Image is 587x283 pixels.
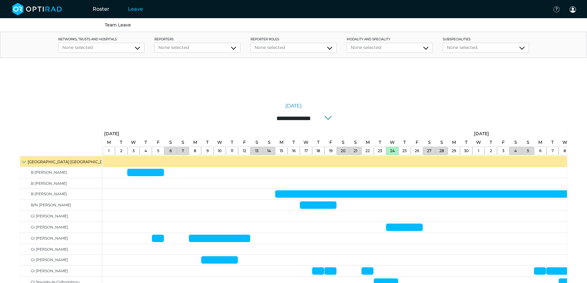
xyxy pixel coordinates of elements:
a: September 26, 2025 [413,147,421,155]
a: October 5, 2025 [525,147,531,155]
a: September 21, 2025 [353,138,358,147]
a: September 6, 2025 [168,147,173,155]
a: September 27, 2025 [426,147,433,155]
a: September 1, 2025 [107,147,111,155]
a: September 23, 2025 [377,138,383,147]
a: September 20, 2025 [340,138,346,147]
a: September 19, 2025 [328,147,334,155]
a: September 4, 2025 [143,138,149,147]
div: None selected [158,44,237,51]
a: Team Leave [105,22,131,28]
a: October 8, 2025 [562,147,568,155]
a: September 28, 2025 [439,138,445,147]
a: September 9, 2025 [205,138,210,147]
div: None selected [447,44,525,51]
a: September 29, 2025 [450,138,458,147]
a: September 7, 2025 [180,138,186,147]
a: September 15, 2025 [278,138,285,147]
a: September 25, 2025 [401,147,408,155]
a: September 23, 2025 [376,147,384,155]
a: October 1, 2025 [472,129,491,138]
a: September 10, 2025 [216,138,224,147]
a: September 1, 2025 [103,129,121,138]
a: September 21, 2025 [352,147,359,155]
a: September 6, 2025 [168,138,173,147]
div: None selected [351,44,429,51]
a: October 5, 2025 [525,138,531,147]
a: September 11, 2025 [229,138,235,147]
a: October 4, 2025 [513,147,518,155]
label: Reporters [154,37,241,42]
div: None selected [255,44,333,51]
a: September 8, 2025 [192,147,198,155]
span: GI [PERSON_NAME] [31,269,68,273]
label: Reporter roles [251,37,337,42]
a: September 2, 2025 [118,138,124,147]
a: September 3, 2025 [129,138,137,147]
a: September 5, 2025 [155,138,161,147]
a: September 12, 2025 [242,138,247,147]
label: networks, trusts and hospitals [58,37,145,42]
label: Modality and Speciality [347,37,433,42]
a: September 30, 2025 [463,138,469,147]
a: October 6, 2025 [538,147,543,155]
a: September 19, 2025 [328,138,334,147]
a: October 3, 2025 [501,147,506,155]
span: B [PERSON_NAME] [31,170,67,175]
a: September 22, 2025 [364,147,371,155]
span: [GEOGRAPHIC_DATA] [GEOGRAPHIC_DATA] [28,160,112,164]
a: September 8, 2025 [192,138,199,147]
a: September 13, 2025 [254,138,260,147]
a: October 3, 2025 [500,138,506,147]
a: September 17, 2025 [303,147,309,155]
a: September 14, 2025 [266,147,272,155]
a: September 14, 2025 [266,138,272,147]
a: September 4, 2025 [143,147,149,155]
a: October 4, 2025 [513,138,519,147]
span: B/N [PERSON_NAME] [31,203,71,207]
a: September 9, 2025 [205,147,210,155]
a: October 1, 2025 [475,138,483,147]
a: September 3, 2025 [131,147,136,155]
a: September 16, 2025 [291,147,297,155]
img: brand-opti-rad-logos-blue-and-white-d2f68631ba2948856bd03f2d395fb146ddc8fb01b4b6e9315ea85fa773367... [12,3,62,15]
a: September 10, 2025 [216,147,223,155]
span: B [PERSON_NAME] [31,192,67,196]
a: September 28, 2025 [438,147,446,155]
span: GI [PERSON_NAME] [31,214,68,218]
a: September 13, 2025 [254,147,260,155]
a: October 2, 2025 [488,138,494,147]
span: GI [PERSON_NAME] [31,247,68,252]
a: September 15, 2025 [278,147,285,155]
a: September 30, 2025 [463,147,470,155]
a: September 29, 2025 [450,147,458,155]
span: GI [PERSON_NAME] [31,225,68,229]
a: [DATE] [285,102,302,110]
a: September 18, 2025 [315,147,322,155]
a: October 8, 2025 [561,138,569,147]
div: None selected [62,44,141,51]
a: September 25, 2025 [402,138,407,147]
a: September 27, 2025 [426,138,432,147]
a: October 1, 2025 [476,147,481,155]
a: September 7, 2025 [180,147,185,155]
a: October 7, 2025 [550,138,555,147]
a: September 18, 2025 [316,138,321,147]
a: September 26, 2025 [414,138,420,147]
a: September 20, 2025 [339,147,347,155]
a: September 22, 2025 [364,138,371,147]
a: September 24, 2025 [388,138,396,147]
a: October 2, 2025 [488,147,494,155]
a: September 1, 2025 [105,138,112,147]
a: September 17, 2025 [302,138,310,147]
a: October 6, 2025 [537,138,544,147]
a: September 11, 2025 [229,147,235,155]
a: September 16, 2025 [291,138,296,147]
span: B [PERSON_NAME] [31,181,67,186]
label: Subspecialities [443,37,529,42]
a: September 24, 2025 [389,147,396,155]
a: September 5, 2025 [156,147,161,155]
a: October 7, 2025 [550,147,555,155]
span: GI [PERSON_NAME] [31,236,68,241]
span: GI [PERSON_NAME] [31,257,68,262]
